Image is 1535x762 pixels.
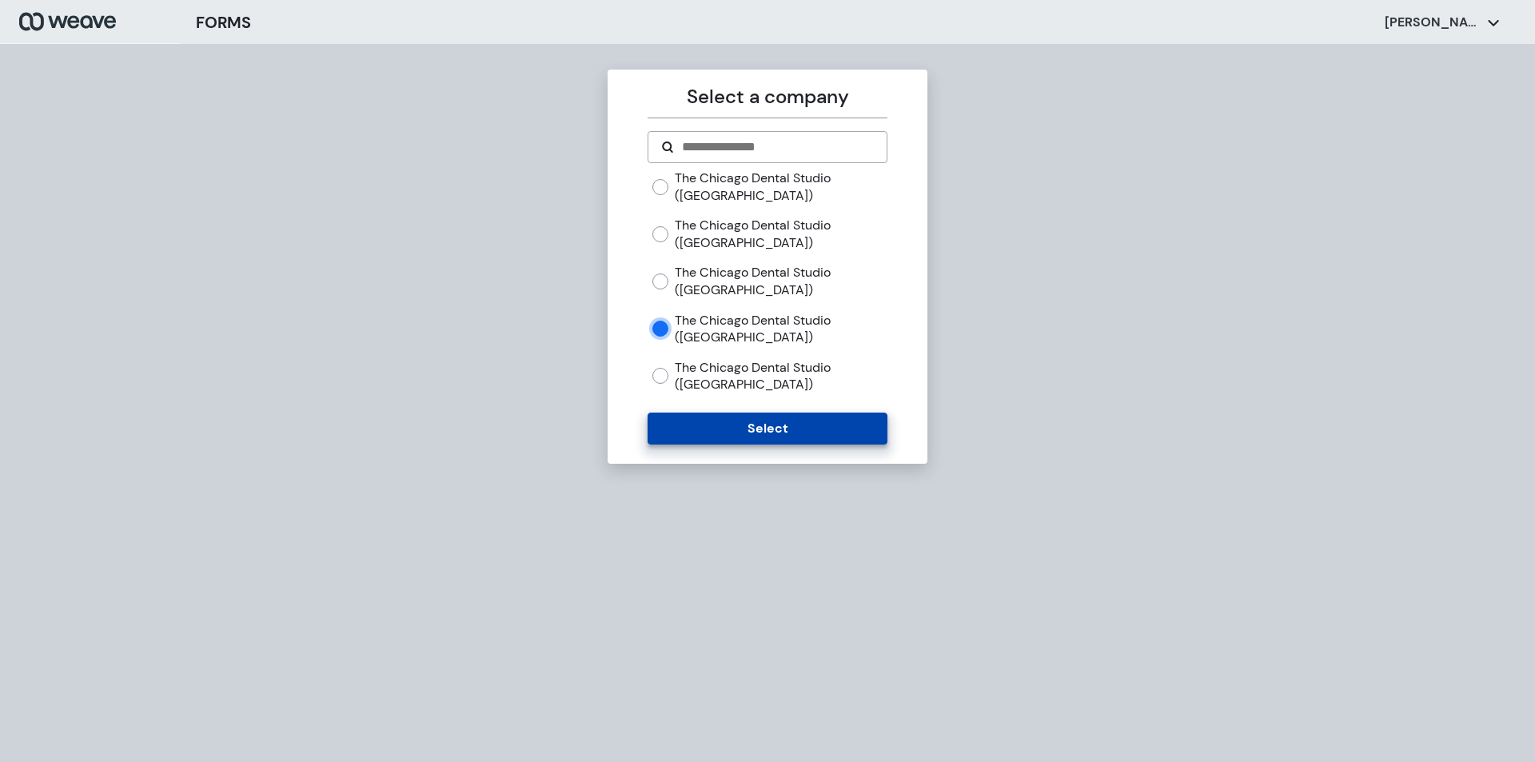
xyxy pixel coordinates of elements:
[675,264,887,298] label: The Chicago Dental Studio ([GEOGRAPHIC_DATA])
[648,413,887,445] button: Select
[675,312,887,346] label: The Chicago Dental Studio ([GEOGRAPHIC_DATA])
[1385,14,1481,31] p: [PERSON_NAME]
[675,359,887,393] label: The Chicago Dental Studio ([GEOGRAPHIC_DATA])
[648,82,887,111] p: Select a company
[675,217,887,251] label: The Chicago Dental Studio ([GEOGRAPHIC_DATA])
[196,10,251,34] h3: FORMS
[680,138,873,157] input: Search
[675,170,887,204] label: The Chicago Dental Studio ([GEOGRAPHIC_DATA])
